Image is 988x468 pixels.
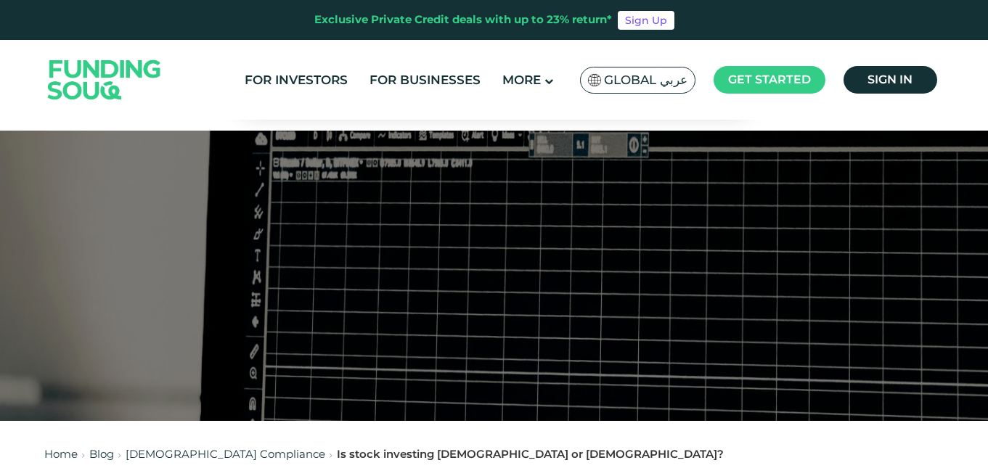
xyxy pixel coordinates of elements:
a: Sign in [844,66,937,94]
span: Sign in [867,73,913,86]
a: [DEMOGRAPHIC_DATA] Compliance [126,447,325,461]
a: Sign Up [618,11,674,30]
a: Blog [89,447,114,461]
img: SA Flag [588,74,601,86]
span: More [502,73,541,87]
a: For Investors [241,68,351,92]
a: For Businesses [366,68,484,92]
a: Home [44,447,78,461]
div: Is stock investing [DEMOGRAPHIC_DATA] or [DEMOGRAPHIC_DATA]? [337,446,724,463]
span: Get started [728,73,811,86]
span: Global عربي [604,72,687,89]
div: Exclusive Private Credit deals with up to 23% return* [314,12,612,28]
img: Logo [33,43,176,116]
